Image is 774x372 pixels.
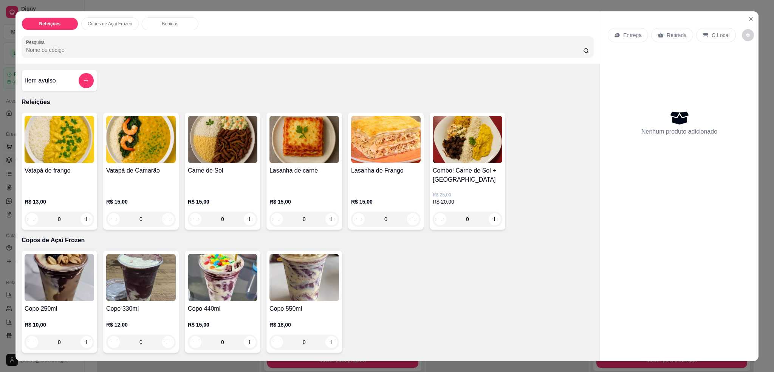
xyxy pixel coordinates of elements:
[106,166,176,175] h4: Vatapá de Camarão
[188,198,257,205] p: R$ 15,00
[269,198,339,205] p: R$ 15,00
[106,304,176,313] h4: Copo 330ml
[26,46,583,54] input: Pesquisa
[351,166,421,175] h4: Lasanha de Frango
[106,254,176,301] img: product-image
[106,321,176,328] p: R$ 12,00
[25,166,94,175] h4: Vatapá de frango
[745,13,757,25] button: Close
[188,321,257,328] p: R$ 15,00
[742,29,754,41] button: decrease-product-quantity
[244,213,256,225] button: increase-product-quantity
[269,321,339,328] p: R$ 18,00
[351,198,421,205] p: R$ 15,00
[641,127,717,136] p: Nenhum produto adicionado
[433,198,502,205] p: R$ 20,00
[433,116,502,163] img: product-image
[106,198,176,205] p: R$ 15,00
[433,166,502,184] h4: Combo! Carne de Sol + [GEOGRAPHIC_DATA]
[79,73,94,88] button: add-separate-item
[25,304,94,313] h4: Copo 250ml
[39,21,61,27] p: Refeições
[188,116,257,163] img: product-image
[88,21,132,27] p: Copos de Açai Frozen
[25,116,94,163] img: product-image
[351,116,421,163] img: product-image
[188,166,257,175] h4: Carne de Sol
[188,254,257,301] img: product-image
[26,39,47,45] label: Pesquisa
[25,254,94,301] img: product-image
[25,198,94,205] p: R$ 13,00
[162,213,174,225] button: increase-product-quantity
[269,254,339,301] img: product-image
[22,236,594,245] p: Copos de Açai Frozen
[188,304,257,313] h4: Copo 440ml
[712,31,729,39] p: C.Local
[80,213,93,225] button: increase-product-quantity
[269,304,339,313] h4: Copo 550ml
[433,192,502,198] p: R$ 25,00
[22,359,594,368] p: Bebidas
[106,116,176,163] img: product-image
[22,98,594,107] p: Refeições
[162,21,178,27] p: Bebidas
[189,213,201,225] button: decrease-product-quantity
[269,166,339,175] h4: Lasanha de carne
[667,31,687,39] p: Retirada
[26,213,38,225] button: decrease-product-quantity
[108,213,120,225] button: decrease-product-quantity
[25,76,56,85] h4: Item avulso
[623,31,642,39] p: Entrega
[269,116,339,163] img: product-image
[25,321,94,328] p: R$ 10,00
